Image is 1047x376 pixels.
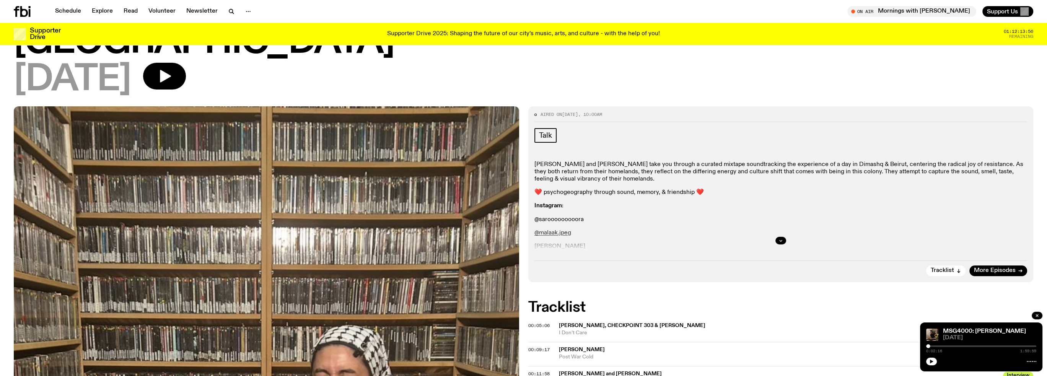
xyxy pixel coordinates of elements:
[559,329,1034,337] span: I Don’t Care
[534,202,1027,210] p: :
[926,265,966,276] button: Tracklist
[387,31,660,37] p: Supporter Drive 2025: Shaping the future of our city’s music, arts, and culture - with the help o...
[534,128,557,143] a: Talk
[559,353,1034,361] span: Post War Cold
[926,349,942,353] span: 0:02:16
[969,265,1027,276] a: More Episodes
[943,328,1026,334] a: MSG4000: [PERSON_NAME]
[1009,34,1033,39] span: Remaining
[559,347,605,352] span: [PERSON_NAME]
[1020,349,1036,353] span: 1:59:59
[541,111,562,117] span: Aired on
[534,161,1027,183] p: [PERSON_NAME] and [PERSON_NAME] take you through a curated mixtape soundtracking the experience o...
[144,6,180,17] a: Volunteer
[534,189,1027,196] p: ❤️ psychogeography through sound, memory, & friendship ❤️
[562,111,578,117] span: [DATE]
[931,268,954,273] span: Tracklist
[578,111,602,117] span: , 10:00am
[528,322,550,329] span: 00:05:06
[943,335,1036,341] span: [DATE]
[528,372,550,376] button: 00:11:58
[182,6,222,17] a: Newsletter
[847,6,976,17] button: On AirMornings with [PERSON_NAME]
[119,6,142,17] a: Read
[534,216,584,223] a: @sarooooooooora
[1004,29,1033,34] span: 01:12:13:56
[974,268,1016,273] span: More Episodes
[30,28,60,41] h3: Supporter Drive
[528,347,550,353] span: 00:09:17
[982,6,1033,17] button: Support Us
[528,301,1034,314] h2: Tracklist
[14,63,131,97] span: [DATE]
[559,323,705,328] span: [PERSON_NAME], Checkpoint 303 & [PERSON_NAME]
[534,203,562,209] strong: Instagram
[528,324,550,328] button: 00:05:06
[987,8,1018,15] span: Support Us
[50,6,86,17] a: Schedule
[528,348,550,352] button: 00:09:17
[539,131,552,140] span: Talk
[87,6,117,17] a: Explore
